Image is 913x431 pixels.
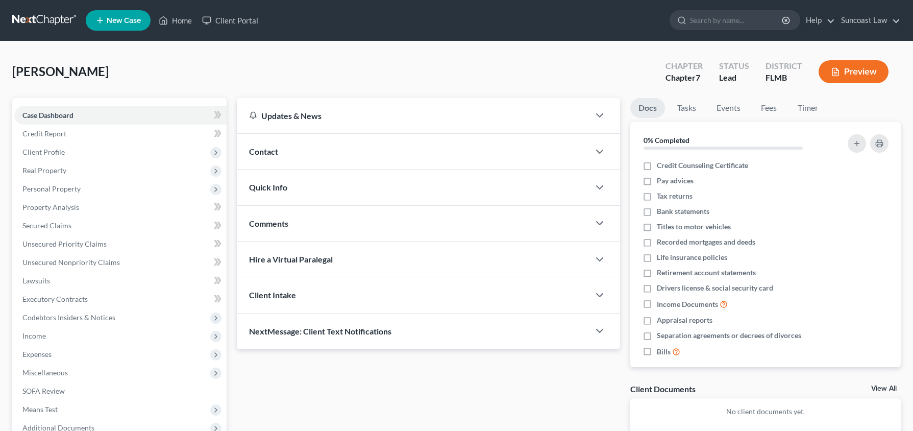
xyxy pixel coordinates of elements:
[657,330,801,341] span: Separation agreements or decrees of divorces
[14,253,227,272] a: Unsecured Nonpriority Claims
[657,160,748,171] span: Credit Counseling Certificate
[708,98,749,118] a: Events
[657,237,755,247] span: Recorded mortgages and deeds
[22,184,81,193] span: Personal Property
[22,221,71,230] span: Secured Claims
[789,98,826,118] a: Timer
[14,198,227,217] a: Property Analysis
[22,387,65,395] span: SOFA Review
[14,290,227,308] a: Executory Contracts
[22,166,66,175] span: Real Property
[669,98,704,118] a: Tasks
[22,405,58,414] span: Means Test
[249,290,296,300] span: Client Intake
[14,382,227,400] a: SOFA Review
[22,331,46,340] span: Income
[22,111,73,119] span: Case Dashboard
[657,206,709,217] span: Bank statements
[657,347,671,357] span: Bills
[154,11,197,30] a: Home
[22,203,79,211] span: Property Analysis
[107,17,141,25] span: New Case
[638,406,893,417] p: No client documents yet.
[22,350,52,358] span: Expenses
[801,11,835,30] a: Help
[197,11,263,30] a: Client Portal
[665,72,703,84] div: Chapter
[249,219,288,228] span: Comments
[22,313,115,322] span: Codebtors Insiders & Notices
[22,295,88,303] span: Executory Contracts
[12,64,109,79] span: [PERSON_NAME]
[665,60,703,72] div: Chapter
[249,254,333,264] span: Hire a Virtual Paralegal
[14,125,227,143] a: Credit Report
[696,73,700,82] span: 7
[630,384,696,394] div: Client Documents
[657,299,718,309] span: Income Documents
[22,129,66,138] span: Credit Report
[657,252,727,262] span: Life insurance policies
[819,60,889,83] button: Preview
[753,98,785,118] a: Fees
[249,182,287,192] span: Quick Info
[766,60,802,72] div: District
[690,11,783,30] input: Search by name...
[14,235,227,253] a: Unsecured Priority Claims
[22,368,68,377] span: Miscellaneous
[22,276,50,285] span: Lawsuits
[719,72,749,84] div: Lead
[22,240,107,248] span: Unsecured Priority Claims
[630,98,665,118] a: Docs
[766,72,802,84] div: FLMB
[14,106,227,125] a: Case Dashboard
[657,315,712,325] span: Appraisal reports
[657,268,756,278] span: Retirement account statements
[657,176,694,186] span: Pay advices
[14,217,227,235] a: Secured Claims
[836,11,900,30] a: Suncoast Law
[249,147,278,156] span: Contact
[14,272,227,290] a: Lawsuits
[22,258,120,267] span: Unsecured Nonpriority Claims
[657,283,773,293] span: Drivers license & social security card
[249,326,391,336] span: NextMessage: Client Text Notifications
[719,60,749,72] div: Status
[644,136,689,145] strong: 0% Completed
[22,148,65,156] span: Client Profile
[871,385,897,392] a: View All
[657,222,731,232] span: Titles to motor vehicles
[249,110,577,121] div: Updates & News
[657,191,693,201] span: Tax returns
